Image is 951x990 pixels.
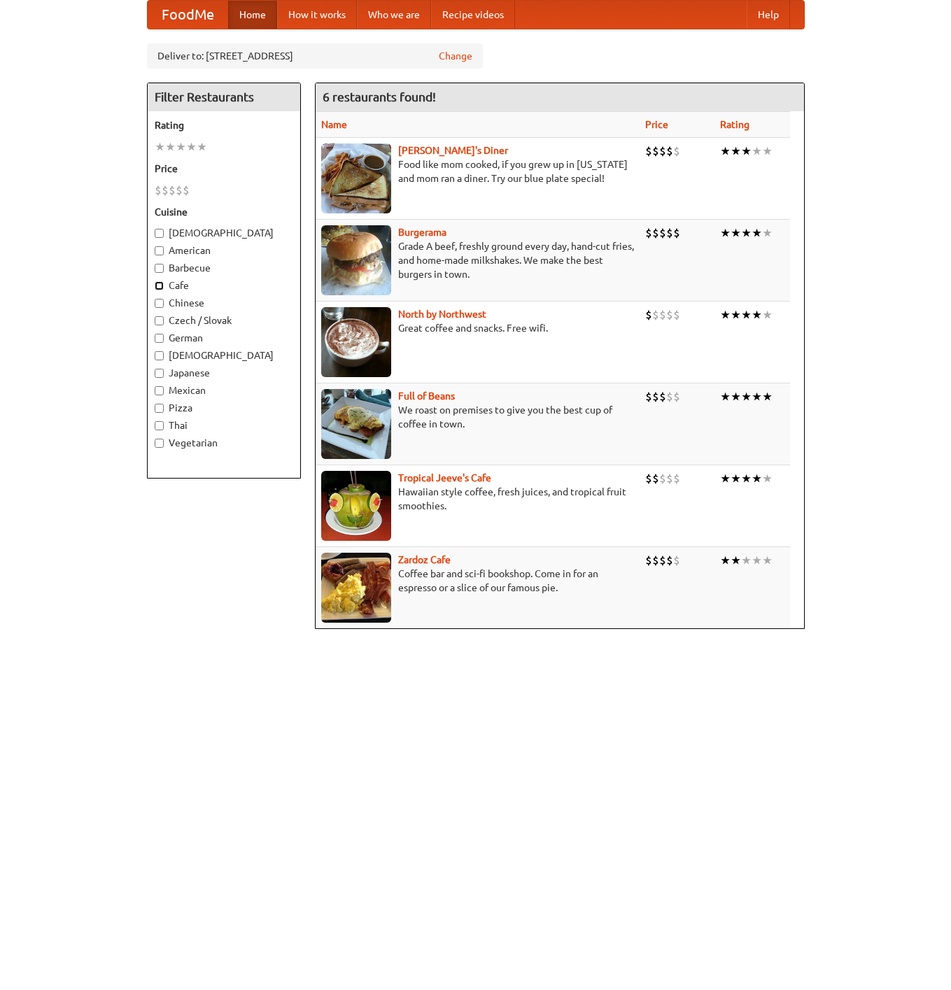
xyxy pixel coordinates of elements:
[752,471,762,486] li: ★
[321,389,391,459] img: beans.jpg
[731,389,741,404] li: ★
[720,225,731,241] li: ★
[155,436,293,450] label: Vegetarian
[398,554,451,565] a: Zardoz Cafe
[155,439,164,448] input: Vegetarian
[155,331,293,345] label: German
[720,553,731,568] li: ★
[666,553,673,568] li: $
[731,225,741,241] li: ★
[747,1,790,29] a: Help
[155,383,293,397] label: Mexican
[155,299,164,308] input: Chinese
[321,239,634,281] p: Grade A beef, freshly ground every day, hand-cut fries, and home-made milkshakes. We make the bes...
[731,471,741,486] li: ★
[741,389,752,404] li: ★
[659,471,666,486] li: $
[228,1,277,29] a: Home
[762,471,773,486] li: ★
[762,553,773,568] li: ★
[155,281,164,290] input: Cafe
[652,143,659,159] li: $
[741,307,752,323] li: ★
[176,139,186,155] li: ★
[155,348,293,362] label: [DEMOGRAPHIC_DATA]
[652,307,659,323] li: $
[321,157,634,185] p: Food like mom cooked, if you grew up in [US_STATE] and mom ran a diner. Try our blue plate special!
[398,472,491,483] b: Tropical Jeeve's Cafe
[673,225,680,241] li: $
[645,225,652,241] li: $
[321,119,347,130] a: Name
[731,143,741,159] li: ★
[155,418,293,432] label: Thai
[183,183,190,198] li: $
[398,227,446,238] a: Burgerama
[652,389,659,404] li: $
[666,307,673,323] li: $
[659,143,666,159] li: $
[762,143,773,159] li: ★
[762,307,773,323] li: ★
[155,243,293,257] label: American
[321,321,634,335] p: Great coffee and snacks. Free wifi.
[155,246,164,255] input: American
[752,389,762,404] li: ★
[720,471,731,486] li: ★
[155,139,165,155] li: ★
[321,553,391,623] img: zardoz.jpg
[155,296,293,310] label: Chinese
[731,307,741,323] li: ★
[652,471,659,486] li: $
[673,389,680,404] li: $
[398,145,508,156] a: [PERSON_NAME]'s Diner
[398,309,486,320] a: North by Northwest
[155,226,293,240] label: [DEMOGRAPHIC_DATA]
[155,313,293,327] label: Czech / Slovak
[645,143,652,159] li: $
[321,307,391,377] img: north.jpg
[155,205,293,219] h5: Cuisine
[439,49,472,63] a: Change
[762,225,773,241] li: ★
[155,401,293,415] label: Pizza
[659,307,666,323] li: $
[323,90,436,104] ng-pluralize: 6 restaurants found!
[155,404,164,413] input: Pizza
[197,139,207,155] li: ★
[652,553,659,568] li: $
[762,389,773,404] li: ★
[741,553,752,568] li: ★
[321,225,391,295] img: burgerama.jpg
[720,119,749,130] a: Rating
[398,390,455,402] a: Full of Beans
[176,183,183,198] li: $
[155,421,164,430] input: Thai
[720,143,731,159] li: ★
[666,471,673,486] li: $
[155,183,162,198] li: $
[731,553,741,568] li: ★
[752,225,762,241] li: ★
[659,389,666,404] li: $
[645,119,668,130] a: Price
[752,143,762,159] li: ★
[155,264,164,273] input: Barbecue
[155,229,164,238] input: [DEMOGRAPHIC_DATA]
[666,225,673,241] li: $
[659,225,666,241] li: $
[155,162,293,176] h5: Price
[720,389,731,404] li: ★
[321,567,634,595] p: Coffee bar and sci-fi bookshop. Come in for an espresso or a slice of our famous pie.
[155,334,164,343] input: German
[162,183,169,198] li: $
[652,225,659,241] li: $
[645,389,652,404] li: $
[165,139,176,155] li: ★
[673,143,680,159] li: $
